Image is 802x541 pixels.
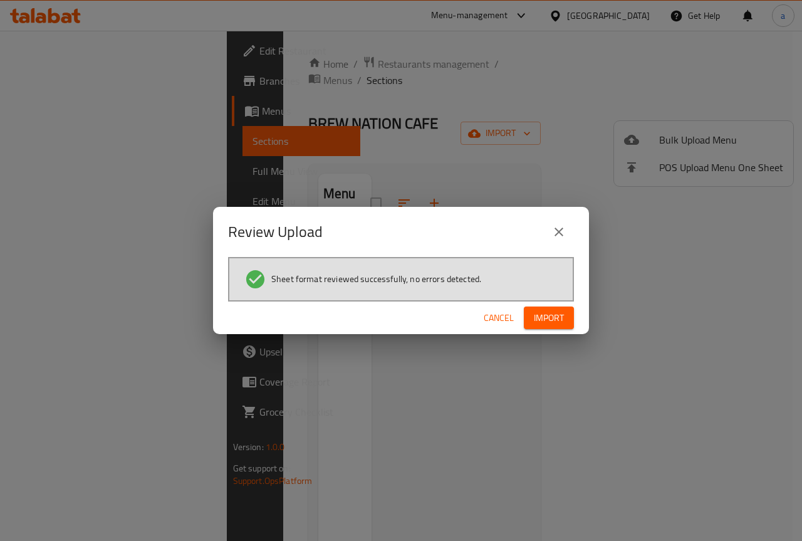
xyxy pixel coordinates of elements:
[479,307,519,330] button: Cancel
[484,310,514,326] span: Cancel
[524,307,574,330] button: Import
[228,222,323,242] h2: Review Upload
[534,310,564,326] span: Import
[271,273,481,285] span: Sheet format reviewed successfully, no errors detected.
[544,217,574,247] button: close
